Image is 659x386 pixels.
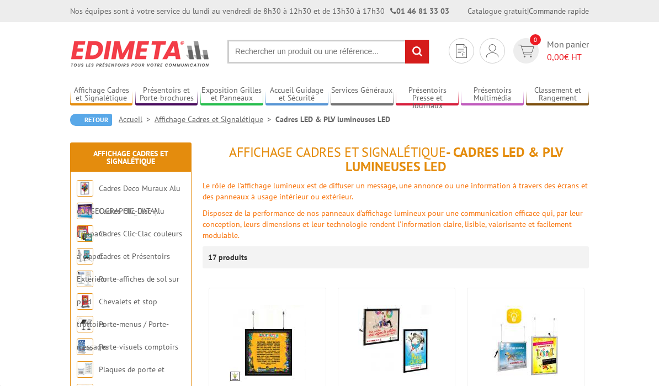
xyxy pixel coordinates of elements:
[396,86,458,104] a: Présentoirs Presse et Journaux
[530,34,541,45] span: 0
[99,342,178,352] a: Porte-visuels comptoirs
[229,305,306,382] img: Cadre Clic-Clac LED 2 faces 70x70cm suspendu sur câbles finition noir
[390,6,449,16] strong: 01 46 81 33 03
[467,6,589,17] div: |
[208,246,249,268] p: 17 produits
[405,40,429,64] input: rechercher
[119,114,155,124] a: Accueil
[547,51,589,64] span: € HT
[203,145,589,175] h1: - Cadres LED & PLV lumineuses LED
[70,114,112,126] a: Retour
[70,33,211,74] img: Edimeta
[77,183,180,216] a: Cadres Deco Muraux Alu ou [GEOGRAPHIC_DATA]
[518,45,534,57] img: devis rapide
[227,40,429,64] input: Rechercher un produit ou une référence...
[461,86,523,104] a: Présentoirs Multimédia
[526,86,588,104] a: Classement et Rangement
[486,44,498,57] img: devis rapide
[77,297,157,329] a: Chevalets et stop trottoirs
[77,180,93,197] img: Cadres Deco Muraux Alu ou Bois
[77,229,182,261] a: Cadres Clic-Clac couleurs à clapet
[456,44,467,58] img: devis rapide
[358,305,435,382] img: Cadres Black’Line® éclairage LED du A4 au A0 finition noir
[275,114,390,125] li: Cadres LED & PLV lumineuses LED
[547,51,564,62] span: 0,00
[203,181,588,202] font: Le rôle de l'affichage lumineux est de diffuser un message, une annonce ou une information à trav...
[77,361,93,378] img: Plaques de porte et murales
[135,86,198,104] a: Présentoirs et Porte-brochures
[229,144,446,161] span: Affichage Cadres et Signalétique
[77,206,164,239] a: Cadres Clic-Clac Alu Clippant
[70,86,132,104] a: Affichage Cadres et Signalétique
[93,149,168,166] a: Affichage Cadres et Signalétique
[155,114,275,124] a: Affichage Cadres et Signalétique
[487,305,565,382] img: Cadres clic-clac éclairage LED double-faces suspendus sur câbles du A4 au A0
[511,38,589,64] a: devis rapide 0 Mon panier 0,00€ HT
[265,86,328,104] a: Accueil Guidage et Sécurité
[77,251,170,284] a: Cadres et Présentoirs Extérieur
[547,38,589,64] span: Mon panier
[70,6,449,17] div: Nos équipes sont à votre service du lundi au vendredi de 8h30 à 12h30 et de 13h30 à 17h30
[77,319,169,352] a: Porte-menus / Porte-messages
[203,208,583,240] font: Disposez de la performance de nos panneaux d'affichage lumineux pour une communication efficace q...
[529,6,589,16] a: Commande rapide
[467,6,527,16] a: Catalogue gratuit
[77,274,179,306] a: Porte-affiches de sol sur pied
[331,86,393,104] a: Services Généraux
[200,86,263,104] a: Exposition Grilles et Panneaux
